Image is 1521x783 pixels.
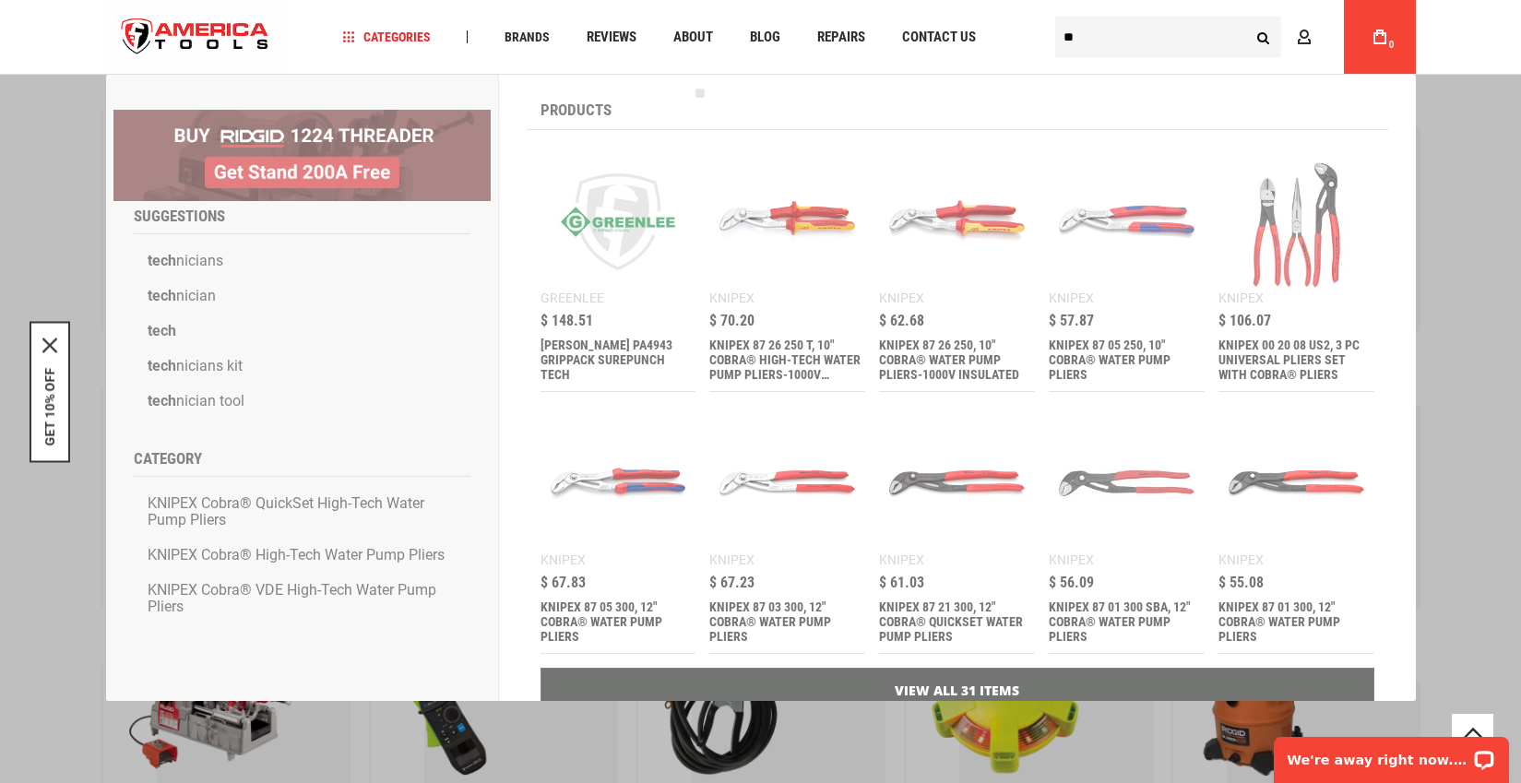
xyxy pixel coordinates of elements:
a: Categories [334,25,439,50]
svg: close icon [42,338,57,352]
span: Reviews [587,30,636,44]
span: About [673,30,713,44]
span: Brands [505,30,550,43]
a: Brands [496,25,558,50]
a: Repairs [809,25,873,50]
a: Reviews [578,25,645,50]
iframe: LiveChat chat widget [1262,725,1521,783]
a: Blog [742,25,789,50]
span: 0 [1389,40,1395,50]
a: Contact Us [894,25,984,50]
button: GET 10% OFF [42,367,57,445]
a: About [665,25,721,50]
button: Search [1246,19,1281,54]
span: Contact Us [902,30,976,44]
button: Close [42,338,57,352]
a: store logo [106,3,285,72]
img: America Tools [106,3,285,72]
span: Blog [750,30,780,44]
span: Repairs [817,30,865,44]
span: Categories [342,30,431,43]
